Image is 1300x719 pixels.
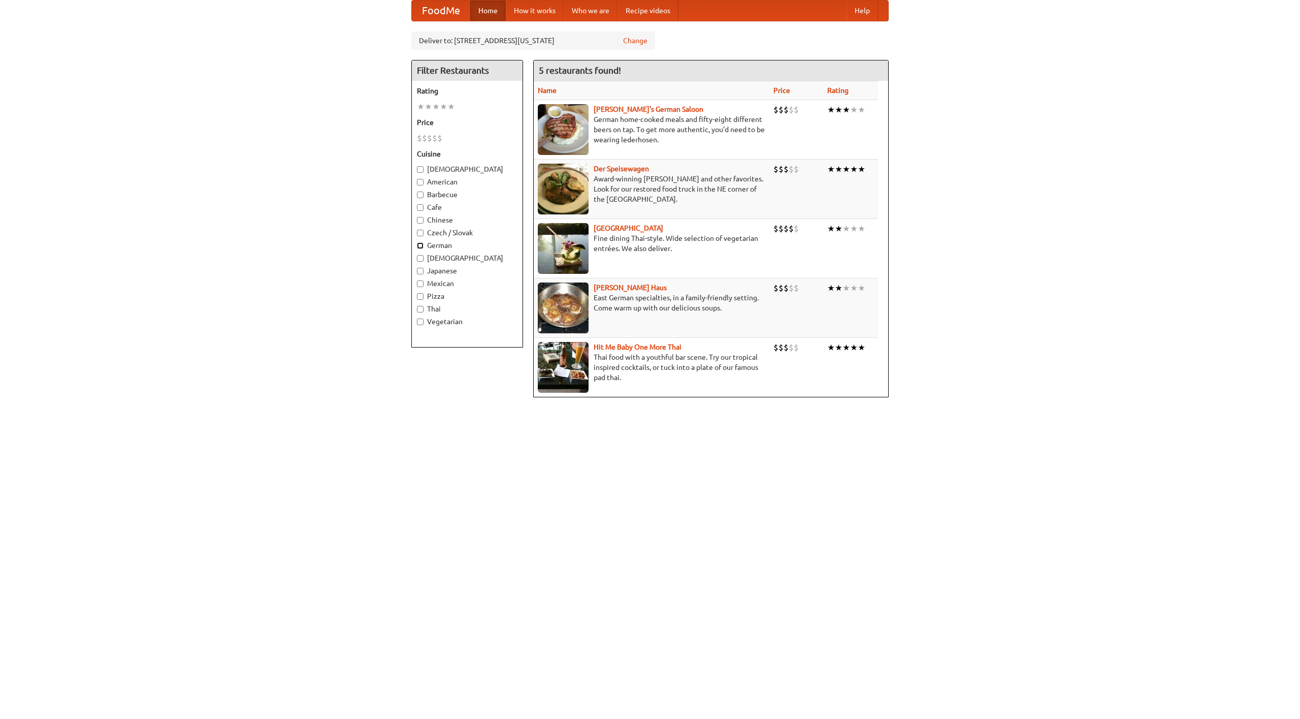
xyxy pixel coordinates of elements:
li: ★ [850,223,858,234]
ng-pluralize: 5 restaurants found! [539,66,621,75]
a: Help [847,1,878,21]
li: $ [778,104,784,115]
input: Pizza [417,293,424,300]
li: $ [773,104,778,115]
a: [PERSON_NAME]'s German Saloon [594,105,703,113]
a: FoodMe [412,1,470,21]
label: Thai [417,304,517,314]
li: ★ [858,283,865,294]
li: ★ [827,342,835,353]
li: $ [784,104,789,115]
input: Barbecue [417,192,424,198]
label: German [417,240,517,251]
p: German home-cooked meals and fifty-eight different beers on tap. To get more authentic, you'd nee... [538,114,765,145]
li: ★ [842,283,850,294]
li: ★ [835,223,842,234]
label: Mexican [417,278,517,289]
input: [DEMOGRAPHIC_DATA] [417,255,424,262]
li: ★ [858,223,865,234]
li: ★ [440,101,447,112]
li: $ [773,283,778,294]
li: ★ [850,164,858,175]
li: $ [422,133,427,144]
p: Award-winning [PERSON_NAME] and other favorites. Look for our restored food truck in the NE corne... [538,174,765,204]
h5: Rating [417,86,517,96]
img: speisewagen.jpg [538,164,589,214]
p: East German specialties, in a family-friendly setting. Come warm up with our delicious soups. [538,293,765,313]
li: ★ [858,164,865,175]
input: [DEMOGRAPHIC_DATA] [417,166,424,173]
label: [DEMOGRAPHIC_DATA] [417,253,517,263]
li: ★ [850,283,858,294]
li: ★ [827,283,835,294]
label: Japanese [417,266,517,276]
li: ★ [447,101,455,112]
li: $ [794,164,799,175]
li: $ [427,133,432,144]
li: ★ [842,104,850,115]
li: ★ [842,223,850,234]
h4: Filter Restaurants [412,60,523,81]
li: $ [789,104,794,115]
label: [DEMOGRAPHIC_DATA] [417,164,517,174]
label: Czech / Slovak [417,228,517,238]
li: $ [784,283,789,294]
li: ★ [835,283,842,294]
li: $ [784,223,789,234]
li: $ [417,133,422,144]
b: [PERSON_NAME] Haus [594,284,667,292]
li: $ [773,342,778,353]
li: $ [789,223,794,234]
li: ★ [835,104,842,115]
li: $ [778,164,784,175]
li: $ [784,164,789,175]
label: Vegetarian [417,317,517,327]
li: ★ [850,342,858,353]
li: $ [794,342,799,353]
img: esthers.jpg [538,104,589,155]
img: kohlhaus.jpg [538,283,589,333]
input: Chinese [417,217,424,224]
input: Mexican [417,280,424,287]
input: Cafe [417,204,424,211]
a: Who we are [564,1,617,21]
h5: Cuisine [417,149,517,159]
div: Deliver to: [STREET_ADDRESS][US_STATE] [411,32,655,50]
li: $ [794,223,799,234]
input: Thai [417,306,424,312]
li: $ [778,283,784,294]
p: Fine dining Thai-style. Wide selection of vegetarian entrées. We also deliver. [538,233,765,254]
li: ★ [432,101,440,112]
a: Rating [827,86,849,95]
a: Recipe videos [617,1,678,21]
li: ★ [842,164,850,175]
a: Change [623,36,647,46]
a: Price [773,86,790,95]
li: ★ [827,164,835,175]
input: Czech / Slovak [417,230,424,236]
a: [GEOGRAPHIC_DATA] [594,224,663,232]
img: babythai.jpg [538,342,589,393]
h5: Price [417,117,517,128]
li: ★ [827,104,835,115]
li: ★ [858,342,865,353]
label: Chinese [417,215,517,225]
a: Hit Me Baby One More Thai [594,343,681,351]
input: American [417,179,424,185]
li: ★ [835,164,842,175]
li: $ [789,164,794,175]
a: Der Speisewagen [594,165,649,173]
li: ★ [858,104,865,115]
li: ★ [850,104,858,115]
li: ★ [842,342,850,353]
li: $ [778,223,784,234]
li: ★ [827,223,835,234]
li: $ [789,342,794,353]
li: $ [784,342,789,353]
li: ★ [425,101,432,112]
a: Name [538,86,557,95]
li: $ [794,104,799,115]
